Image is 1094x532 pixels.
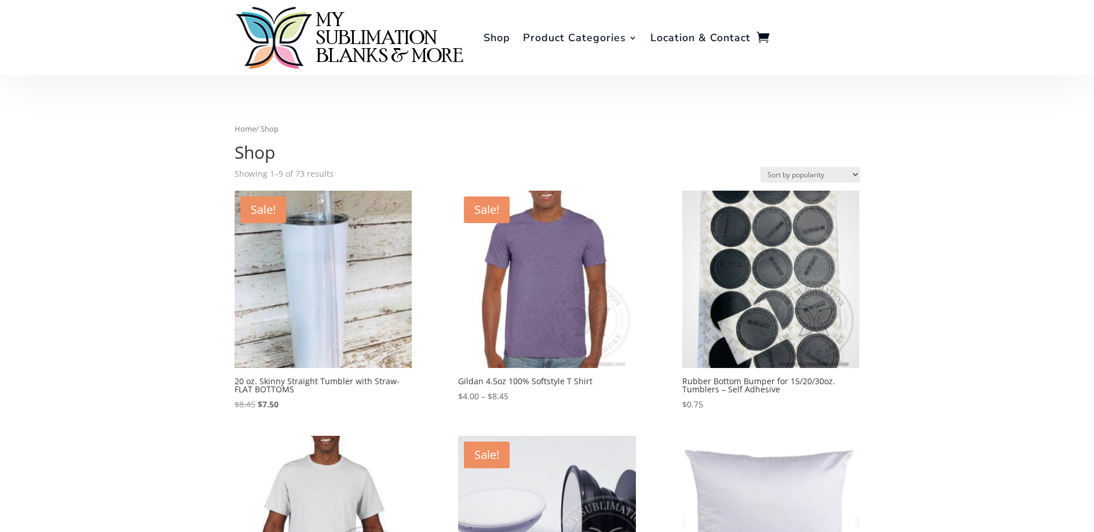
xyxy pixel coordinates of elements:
[258,399,262,410] span: $
[458,373,635,389] h2: Gildan 4.5oz 100% Softstyle T Shirt
[682,399,703,410] bdi: 0.75
[258,399,279,410] bdi: 7.50
[488,391,492,402] span: $
[235,144,860,167] h1: Shop
[235,399,255,410] bdi: 8.45
[458,391,479,402] bdi: 4.00
[682,373,859,398] h2: Rubber Bottom Bumper for 15/20/30oz. Tumblers – Self Adhesive
[682,399,687,410] span: $
[650,3,751,72] a: Location & Contact
[682,191,859,411] a: Rubber Bottom Bumper for 15/20/30oz. Tumblers - Self AdhesiveRubber Bottom Bumper for 15/20/30oz....
[458,391,463,402] span: $
[488,391,508,402] bdi: 8.45
[484,3,510,72] a: Shop
[235,122,860,136] nav: Breadcrumb
[235,167,334,181] p: Showing 1–9 of 73 results
[235,373,412,398] h2: 20 oz. Skinny Straight Tumbler with Straw- FLAT BOTTOMS
[458,191,635,403] a: Sale! Gildan 4.5oz 100% Softstyle T ShirtGildan 4.5oz 100% Softstyle T Shirt
[235,191,412,411] a: Sale! 20 oz. Skinny Straight Tumbler with Straw- FLAT BOTTOMS20 oz. Skinny Straight Tumbler with ...
[481,391,485,402] span: –
[464,196,510,223] span: Sale!
[464,442,510,468] span: Sale!
[458,191,635,368] img: Gildan 4.5oz 100% Softstyle T Shirt
[760,167,860,183] select: Shop order
[523,3,638,72] a: Product Categories
[682,191,859,368] img: Rubber Bottom Bumper for 15/20/30oz. Tumblers - Self Adhesive
[240,196,286,223] span: Sale!
[235,191,412,368] img: 20 oz. Skinny Straight Tumbler with Straw- FLAT BOTTOMS
[235,399,239,410] span: $
[235,123,256,134] a: Home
